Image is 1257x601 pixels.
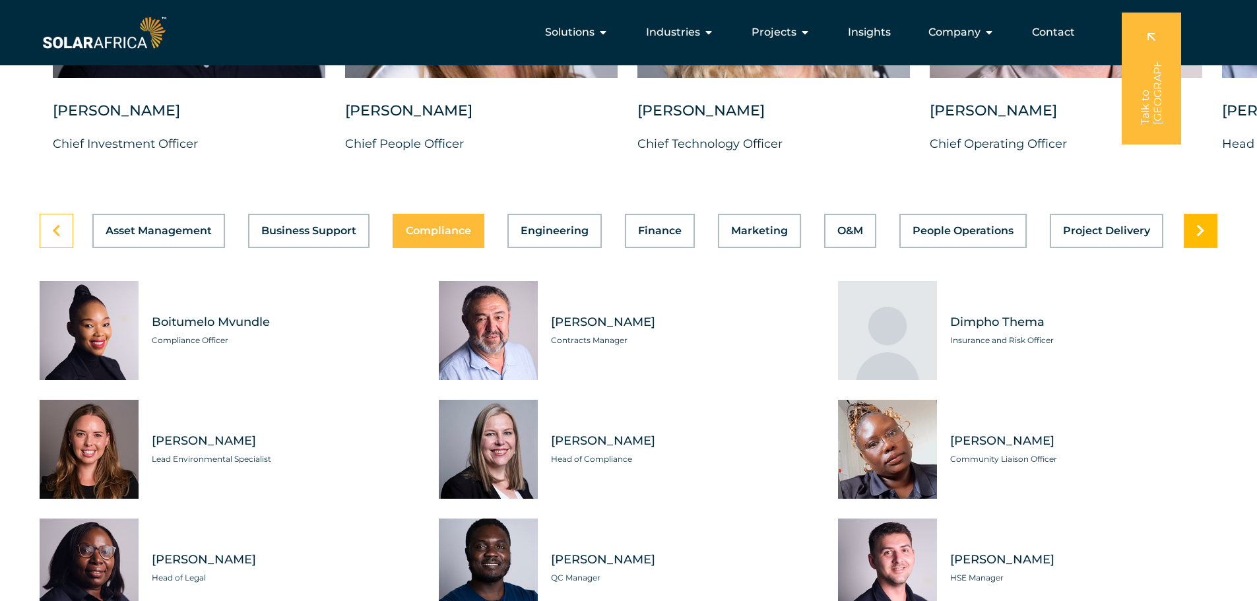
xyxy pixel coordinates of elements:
[106,226,212,236] span: Asset Management
[551,453,818,466] span: Head of Compliance
[152,334,419,347] span: Compliance Officer
[53,134,325,154] p: Chief Investment Officer
[637,101,910,134] div: [PERSON_NAME]
[638,226,682,236] span: Finance
[169,19,1085,46] div: Menu Toggle
[637,134,910,154] p: Chief Technology Officer
[152,433,419,449] span: [PERSON_NAME]
[731,226,788,236] span: Marketing
[1063,226,1150,236] span: Project Delivery
[261,226,356,236] span: Business Support
[169,19,1085,46] nav: Menu
[1032,24,1075,40] a: Contact
[913,226,1014,236] span: People Operations
[930,101,1202,134] div: [PERSON_NAME]
[406,226,471,236] span: Compliance
[152,571,419,585] span: Head of Legal
[53,101,325,134] div: [PERSON_NAME]
[345,101,618,134] div: [PERSON_NAME]
[551,433,818,449] span: [PERSON_NAME]
[950,453,1217,466] span: Community Liaison Officer
[950,571,1217,585] span: HSE Manager
[950,334,1217,347] span: Insurance and Risk Officer
[930,134,1202,154] p: Chief Operating Officer
[345,134,618,154] p: Chief People Officer
[950,552,1217,568] span: [PERSON_NAME]
[551,571,818,585] span: QC Manager
[545,24,595,40] span: Solutions
[152,552,419,568] span: [PERSON_NAME]
[837,226,863,236] span: O&M
[152,453,419,466] span: Lead Environmental Specialist
[752,24,796,40] span: Projects
[950,433,1217,449] span: [PERSON_NAME]
[521,226,589,236] span: Engineering
[646,24,700,40] span: Industries
[950,314,1217,331] span: Dimpho Thema
[551,552,818,568] span: [PERSON_NAME]
[928,24,981,40] span: Company
[848,24,891,40] a: Insights
[551,334,818,347] span: Contracts Manager
[551,314,818,331] span: [PERSON_NAME]
[152,314,419,331] span: Boitumelo Mvundle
